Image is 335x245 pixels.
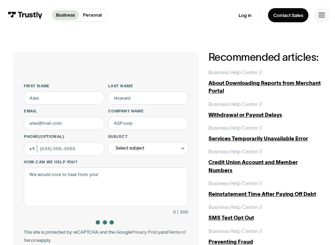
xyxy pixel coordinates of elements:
div: Contact Sales [273,12,303,18]
div: / [261,124,262,132]
div: / 300 [177,208,188,216]
div: 0 [173,208,176,216]
span: (Optional) [39,134,65,139]
a: Personal [79,10,105,20]
div: / [261,148,262,156]
label: Subject [108,134,188,139]
a: Business Help Center //Services Temporarily Unavailable Error [208,124,322,142]
p: Business [56,12,75,19]
div: Business Help Center / [208,69,261,76]
div: Services Temporarily Unavailable Error [208,135,322,142]
div: / [261,69,262,76]
div: / [261,227,262,235]
div: Business Help Center / [208,203,261,211]
label: Last name [108,83,188,89]
div: Reinstatement Time After Paying Off Debt [208,190,322,198]
a: Terms of Service [24,229,186,243]
div: About Downloading Reports from Merchant Portal [208,79,322,95]
div: Select subject [116,144,144,152]
a: Business Help Center //About Downloading Reports from Merchant Portal [208,69,322,95]
img: Trustly Logo [8,12,42,19]
div: Withdrawal or Payout Delays [208,111,322,119]
input: ASPcorp [108,117,188,130]
div: / [261,203,262,211]
div: Business Help Center / [208,148,261,156]
a: Contact Sales [268,8,308,22]
h2: Recommended articles: [208,52,322,63]
label: First name [24,83,104,89]
input: (555) 555-5555 [24,142,104,156]
div: Business Help Center / [208,100,261,108]
input: Alex [24,91,104,105]
div: Business Help Center / [208,180,261,187]
a: Privacy Policy [132,229,161,235]
label: How can we help you? [24,159,188,165]
p: Personal [83,12,102,19]
label: Email [24,109,104,114]
div: / [261,180,262,187]
a: Business Help Center //Withdrawal or Payout Delays [208,100,322,119]
div: Business Help Center / [208,227,261,235]
div: Credit Union Account and Member Numbers [208,158,322,174]
a: Log in [239,12,252,18]
a: Business Help Center //Reinstatement Time After Paying Off Debt [208,180,322,198]
label: Company name [108,109,188,114]
div: Business Help Center / [208,124,261,132]
a: Business [52,10,79,20]
div: SMS Text Opt Out [208,214,322,222]
a: Business Help Center //SMS Text Opt Out [208,203,322,222]
input: Howard [108,91,188,105]
div: / [261,100,262,108]
input: alex@mail.com [24,117,104,130]
div: This site is protected by reCAPTCHA and the Google and apply. [24,228,188,244]
a: Business Help Center //Credit Union Account and Member Numbers [208,148,322,174]
label: Phone [24,134,104,139]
